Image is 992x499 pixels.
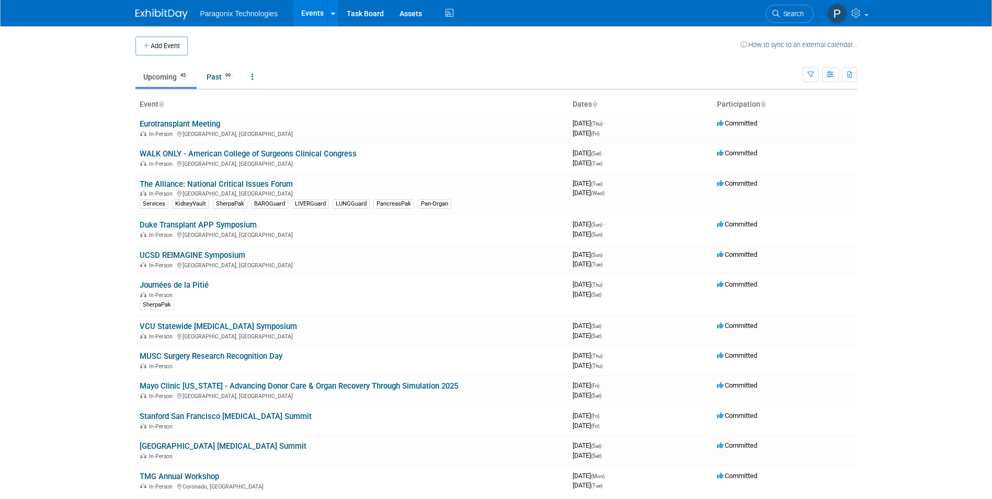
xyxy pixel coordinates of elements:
span: In-Person [149,423,176,430]
span: (Sat) [591,443,601,449]
span: Committed [717,220,757,228]
div: [GEOGRAPHIC_DATA], [GEOGRAPHIC_DATA] [140,129,564,138]
span: (Fri) [591,131,599,137]
a: TMG Annual Workshop [140,472,219,481]
img: In-Person Event [140,292,146,297]
span: [DATE] [573,119,606,127]
span: [DATE] [573,391,601,399]
span: - [603,322,605,330]
span: Search [780,10,804,18]
span: [DATE] [573,149,605,157]
span: [DATE] [573,441,605,449]
span: [DATE] [573,251,606,258]
span: Paragonix Technologies [200,9,278,18]
span: (Sun) [591,252,602,258]
a: Stanford San Francisco [MEDICAL_DATA] Summit [140,412,312,421]
div: PancreasPak [373,199,414,209]
a: Sort by Participation Type [760,100,766,108]
span: [DATE] [573,422,599,429]
span: - [601,381,602,389]
span: In-Person [149,393,176,400]
span: (Sun) [591,222,602,228]
div: [GEOGRAPHIC_DATA], [GEOGRAPHIC_DATA] [140,230,564,239]
a: Mayo Clinic [US_STATE] - Advancing Donor Care & Organ Recovery Through Simulation 2025 [140,381,458,391]
span: In-Person [149,131,176,138]
a: Duke Transplant APP Symposium [140,220,257,230]
span: Committed [717,149,757,157]
img: In-Person Event [140,161,146,166]
span: In-Person [149,363,176,370]
span: - [606,472,608,480]
img: In-Person Event [140,453,146,458]
span: Committed [717,251,757,258]
span: In-Person [149,483,176,490]
a: [GEOGRAPHIC_DATA] [MEDICAL_DATA] Summit [140,441,306,451]
button: Add Event [135,37,188,55]
span: [DATE] [573,361,602,369]
div: KidneyVault [172,199,209,209]
span: - [601,412,602,419]
th: Dates [568,96,713,114]
a: UCSD REIMAGINE Symposium [140,251,245,260]
a: Upcoming45 [135,67,197,87]
span: [DATE] [573,189,605,197]
span: (Tue) [591,262,602,267]
span: Committed [717,119,757,127]
span: [DATE] [573,179,606,187]
div: [GEOGRAPHIC_DATA], [GEOGRAPHIC_DATA] [140,332,564,340]
span: Committed [717,322,757,330]
span: In-Person [149,292,176,299]
span: [DATE] [573,260,602,268]
span: [DATE] [573,381,602,389]
span: 99 [222,72,234,80]
span: [DATE] [573,129,599,137]
span: (Thu) [591,282,602,288]
span: In-Person [149,262,176,269]
span: (Thu) [591,121,602,127]
img: In-Person Event [140,333,146,338]
span: In-Person [149,161,176,167]
a: Journées de la Pitié [140,280,209,290]
img: ExhibitDay [135,9,188,19]
span: [DATE] [573,351,606,359]
span: (Thu) [591,353,602,359]
th: Participation [713,96,857,114]
img: In-Person Event [140,423,146,428]
span: [DATE] [573,159,602,167]
img: In-Person Event [140,483,146,489]
div: Coronado, [GEOGRAPHIC_DATA] [140,482,564,490]
span: (Sat) [591,292,601,298]
span: (Sat) [591,323,601,329]
span: - [604,280,606,288]
a: Sort by Start Date [592,100,597,108]
div: LIVERGuard [292,199,329,209]
a: Sort by Event Name [158,100,164,108]
div: [GEOGRAPHIC_DATA], [GEOGRAPHIC_DATA] [140,189,564,197]
span: (Sun) [591,232,602,237]
div: [GEOGRAPHIC_DATA], [GEOGRAPHIC_DATA] [140,260,564,269]
span: (Fri) [591,383,599,389]
span: - [604,220,606,228]
span: Committed [717,179,757,187]
span: - [604,119,606,127]
div: [GEOGRAPHIC_DATA], [GEOGRAPHIC_DATA] [140,159,564,167]
span: 45 [177,72,189,80]
img: In-Person Event [140,232,146,237]
span: [DATE] [573,451,601,459]
img: In-Person Event [140,131,146,136]
span: Committed [717,472,757,480]
div: LUNGGuard [333,199,370,209]
span: In-Person [149,333,176,340]
span: Committed [717,441,757,449]
div: Pan-Organ [418,199,451,209]
span: (Thu) [591,363,602,369]
a: MUSC Surgery Research Recognition Day [140,351,282,361]
span: (Sat) [591,151,601,156]
img: In-Person Event [140,363,146,368]
div: SherpaPak [213,199,247,209]
span: Committed [717,280,757,288]
a: The Alliance: National Critical Issues Forum [140,179,293,189]
span: - [604,179,606,187]
span: (Sat) [591,453,601,459]
a: Past99 [199,67,242,87]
